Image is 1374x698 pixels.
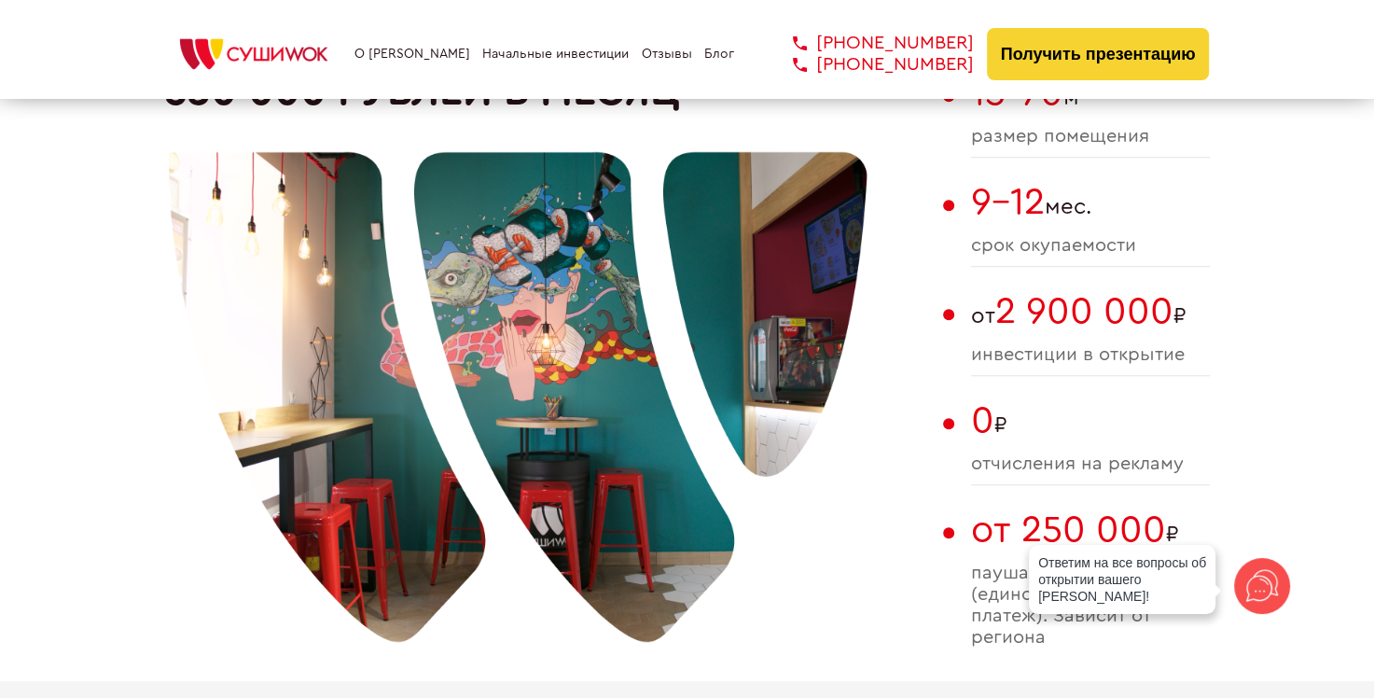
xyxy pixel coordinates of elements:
span: 2 900 000 [995,293,1173,330]
span: паушальный взнос (единоразовый платеж). Зависит от региона [971,563,1210,649]
span: от 250 000 [971,511,1166,549]
a: Отзывы [642,47,692,62]
a: Блог [704,47,734,62]
a: Начальные инвестиции [482,47,629,62]
div: Ответим на все вопросы об открытии вашего [PERSON_NAME]! [1029,545,1215,614]
span: ₽ [971,509,1210,551]
a: [PHONE_NUMBER] [765,33,974,54]
span: ₽ [971,399,1210,442]
a: О [PERSON_NAME] [354,47,470,62]
button: Получить презентацию [987,28,1210,80]
span: 0 [971,402,994,440]
span: мес. [971,181,1210,224]
img: СУШИWOK [165,34,342,75]
a: [PHONE_NUMBER] [765,54,974,76]
span: cрок окупаемости [971,235,1210,257]
span: инвестиции в открытие [971,344,1210,366]
span: отчисления на рекламу [971,454,1210,475]
span: 9-12 [971,184,1045,221]
span: от ₽ [971,290,1210,333]
span: размер помещения [971,126,1210,147]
